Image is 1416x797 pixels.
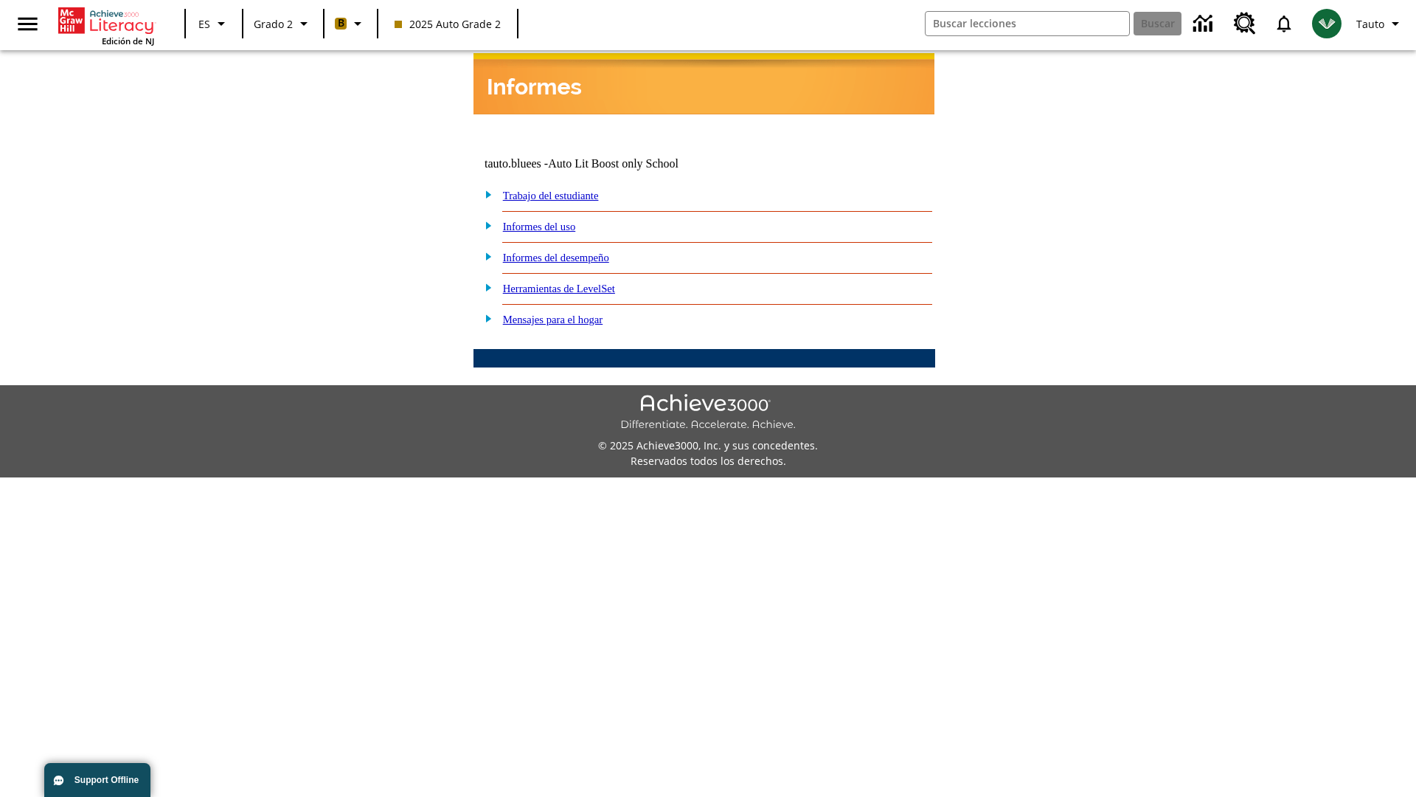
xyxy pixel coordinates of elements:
[395,16,501,32] span: 2025 Auto Grade 2
[1225,4,1265,44] a: Centro de recursos, Se abrirá en una pestaña nueva.
[6,2,49,46] button: Abrir el menú lateral
[548,157,678,170] nobr: Auto Lit Boost only School
[44,763,150,797] button: Support Offline
[248,10,319,37] button: Grado: Grado 2, Elige un grado
[254,16,293,32] span: Grado 2
[338,14,344,32] span: B
[1303,4,1350,43] button: Escoja un nuevo avatar
[1356,16,1384,32] span: Tauto
[503,252,609,263] a: Informes del desempeño
[58,4,154,46] div: Portada
[74,775,139,785] span: Support Offline
[477,218,493,232] img: plus.gif
[926,12,1129,35] input: Buscar campo
[190,10,237,37] button: Lenguaje: ES, Selecciona un idioma
[329,10,372,37] button: Boost El color de la clase es anaranjado claro. Cambiar el color de la clase.
[198,16,210,32] span: ES
[1184,4,1225,44] a: Centro de información
[503,314,603,325] a: Mensajes para el hogar
[477,187,493,201] img: plus.gif
[473,53,934,114] img: header
[485,157,756,170] td: tauto.bluees -
[1265,4,1303,43] a: Notificaciones
[477,280,493,294] img: plus.gif
[1350,10,1410,37] button: Perfil/Configuración
[477,249,493,263] img: plus.gif
[477,311,493,325] img: plus.gif
[503,190,599,201] a: Trabajo del estudiante
[503,221,576,232] a: Informes del uso
[1312,9,1342,38] img: avatar image
[503,283,615,294] a: Herramientas de LevelSet
[620,394,796,432] img: Achieve3000 Differentiate Accelerate Achieve
[102,35,154,46] span: Edición de NJ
